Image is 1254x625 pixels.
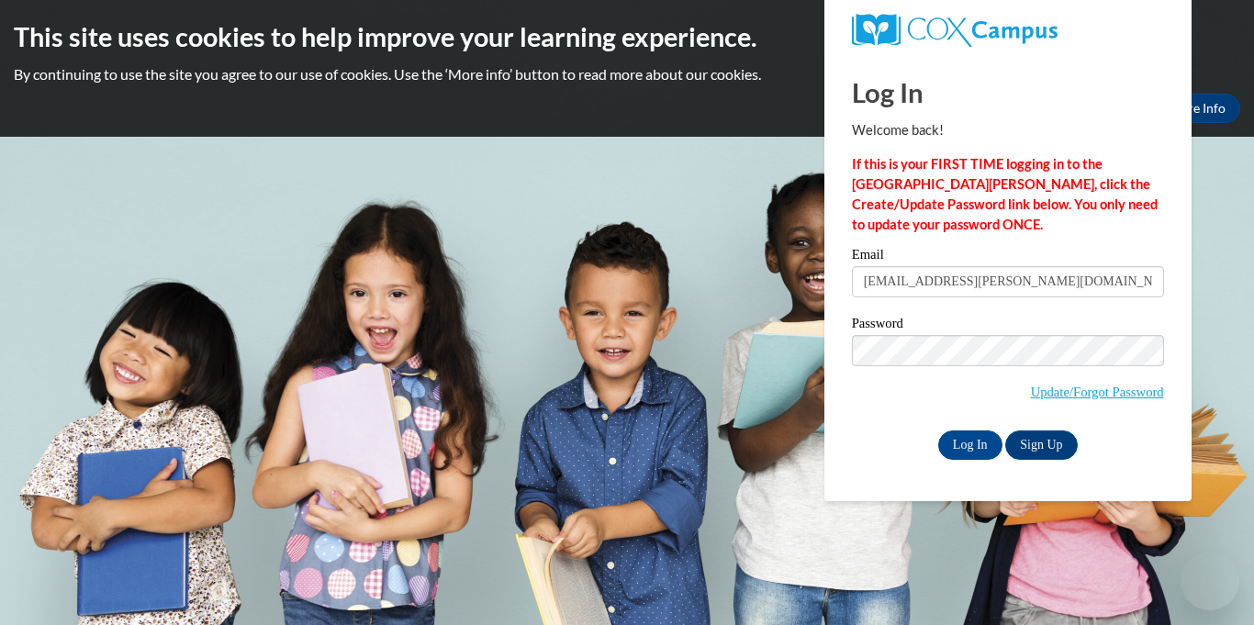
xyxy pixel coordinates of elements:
input: Log In [938,430,1002,460]
p: By continuing to use the site you agree to our use of cookies. Use the ‘More info’ button to read... [14,64,1240,84]
strong: If this is your FIRST TIME logging in to the [GEOGRAPHIC_DATA][PERSON_NAME], click the Create/Upd... [852,156,1158,232]
a: COX Campus [852,14,1164,47]
a: Update/Forgot Password [1031,385,1164,399]
h2: This site uses cookies to help improve your learning experience. [14,18,1240,55]
a: Sign Up [1005,430,1077,460]
p: Welcome back! [852,120,1164,140]
h1: Log In [852,73,1164,111]
label: Password [852,317,1164,335]
label: Email [852,248,1164,266]
iframe: Button to launch messaging window [1181,552,1239,610]
img: COX Campus [852,14,1058,47]
a: More Info [1154,94,1240,123]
